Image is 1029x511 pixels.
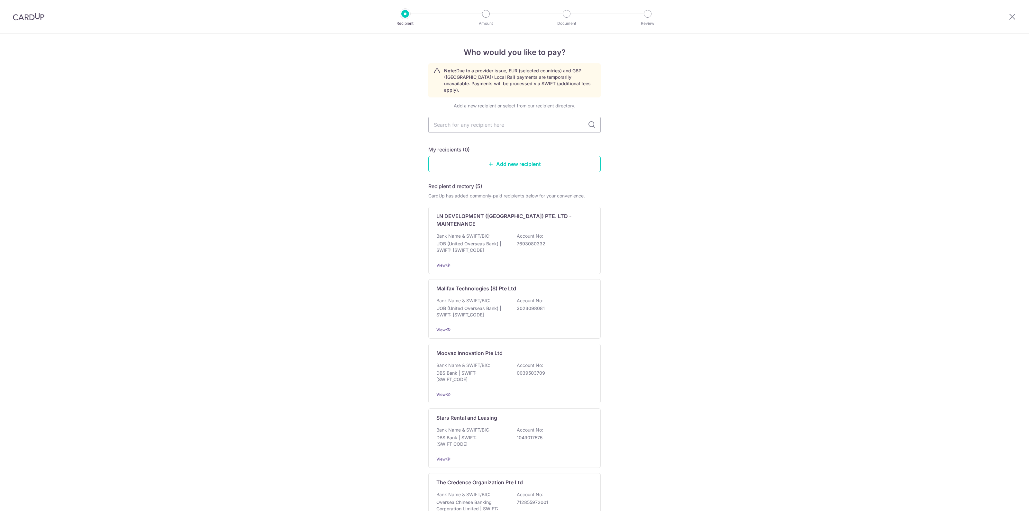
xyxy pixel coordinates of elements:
iframe: Opens a widget where you can find more information [988,492,1023,508]
p: Recipient [381,20,429,27]
h5: My recipients (0) [428,146,470,153]
div: Add a new recipient or select from our recipient directory. [428,103,601,109]
a: View [436,392,446,397]
p: 7693080332 [517,241,589,247]
p: LN DEVELOPMENT ([GEOGRAPHIC_DATA]) PTE. LTD - MAINTENANCE [436,212,585,228]
p: Moovaz Innovation Pte Ltd [436,349,503,357]
a: View [436,263,446,268]
h4: Who would you like to pay? [428,47,601,58]
a: Add new recipient [428,156,601,172]
p: Account No: [517,297,543,304]
p: DBS Bank | SWIFT: [SWIFT_CODE] [436,434,508,447]
strong: Note: [444,68,456,73]
p: 1049017575 [517,434,589,441]
p: DBS Bank | SWIFT: [SWIFT_CODE] [436,370,508,383]
p: 0039503709 [517,370,589,376]
h5: Recipient directory (5) [428,182,482,190]
p: Stars Rental and Leasing [436,414,497,422]
p: Review [624,20,671,27]
p: Account No: [517,362,543,369]
p: Due to a provider issue, EUR (selected countries) and GBP ([GEOGRAPHIC_DATA]) Local Rail payments... [444,68,595,93]
p: Document [543,20,590,27]
p: The Credence Organization Pte Ltd [436,479,523,486]
a: View [436,457,446,461]
p: Account No: [517,427,543,433]
a: View [436,327,446,332]
p: Bank Name & SWIFT/BIC: [436,233,490,239]
p: UOB (United Overseas Bank) | SWIFT: [SWIFT_CODE] [436,305,508,318]
p: Bank Name & SWIFT/BIC: [436,491,490,498]
p: Account No: [517,491,543,498]
input: Search for any recipient here [428,117,601,133]
p: 712855972001 [517,499,589,506]
div: CardUp has added commonly-paid recipients below for your convenience. [428,193,601,199]
img: CardUp [13,13,44,21]
p: Malifax Technologies (S) Pte Ltd [436,285,516,292]
p: UOB (United Overseas Bank) | SWIFT: [SWIFT_CODE] [436,241,508,253]
p: Amount [462,20,510,27]
p: Account No: [517,233,543,239]
p: Bank Name & SWIFT/BIC: [436,297,490,304]
p: Bank Name & SWIFT/BIC: [436,362,490,369]
p: Bank Name & SWIFT/BIC: [436,427,490,433]
p: 3023098081 [517,305,589,312]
